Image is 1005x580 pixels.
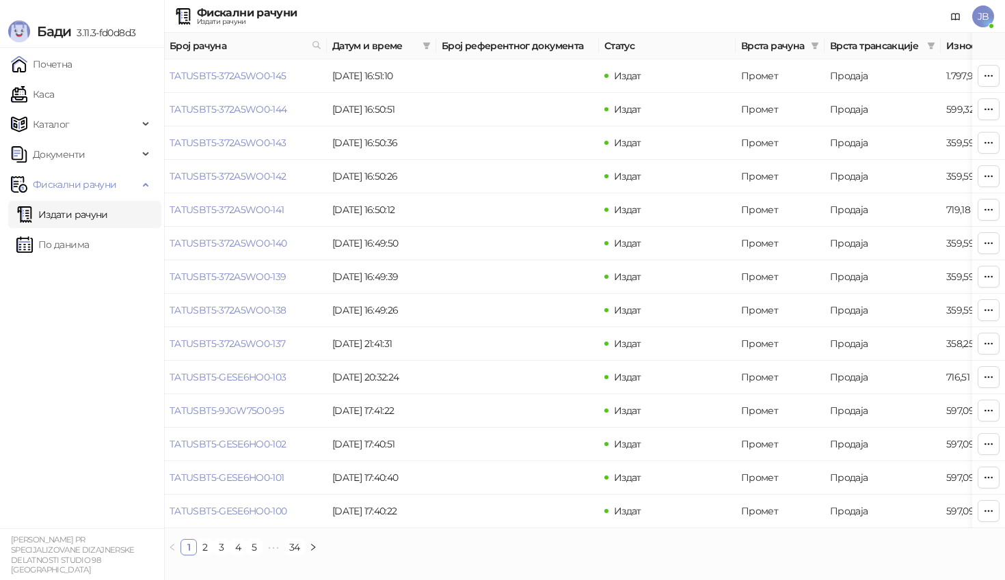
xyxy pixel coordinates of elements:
[327,193,436,227] td: [DATE] 16:50:12
[327,394,436,428] td: [DATE] 17:41:22
[825,461,941,495] td: Продаја
[327,260,436,294] td: [DATE] 16:49:39
[170,271,286,283] a: TATUSBT5-372A5WO0-139
[170,137,286,149] a: TATUSBT5-372A5WO0-143
[8,20,30,42] img: Logo
[213,539,230,555] li: 3
[327,59,436,93] td: [DATE] 16:51:10
[736,461,825,495] td: Промет
[825,294,941,327] td: Продаја
[736,361,825,394] td: Промет
[808,36,822,56] span: filter
[214,540,229,555] a: 3
[180,539,197,555] li: 1
[436,33,599,59] th: Број референтног документа
[614,70,641,82] span: Издат
[825,93,941,126] td: Продаја
[170,304,286,316] a: TATUSBT5-372A5WO0-138
[599,33,736,59] th: Статус
[945,5,967,27] a: Документација
[972,5,994,27] span: JB
[825,33,941,59] th: Врста трансакције
[16,201,108,228] a: Издати рачуни
[614,505,641,517] span: Издат
[170,103,287,115] a: TATUSBT5-372A5WO0-144
[736,294,825,327] td: Промет
[825,227,941,260] td: Продаја
[736,59,825,93] td: Промет
[164,461,327,495] td: TATUSBT5-GESE6HO0-101
[164,193,327,227] td: TATUSBT5-372A5WO0-141
[736,227,825,260] td: Промет
[197,8,297,18] div: Фискални рачуни
[164,428,327,461] td: TATUSBT5-GESE6HO0-102
[420,36,433,56] span: filter
[825,193,941,227] td: Продаја
[614,237,641,249] span: Издат
[197,18,297,25] div: Издати рачуни
[736,160,825,193] td: Промет
[327,160,436,193] td: [DATE] 16:50:26
[614,471,641,484] span: Издат
[170,237,287,249] a: TATUSBT5-372A5WO0-140
[285,540,304,555] a: 34
[247,540,262,555] a: 5
[614,204,641,216] span: Издат
[71,27,135,39] span: 3.11.3-fd0d8d3
[164,126,327,160] td: TATUSBT5-372A5WO0-143
[164,539,180,555] button: left
[825,327,941,361] td: Продаја
[327,294,436,327] td: [DATE] 16:49:26
[614,271,641,283] span: Издат
[327,461,436,495] td: [DATE] 17:40:40
[164,495,327,528] td: TATUSBT5-GESE6HO0-100
[170,337,286,350] a: TATUSBT5-372A5WO0-137
[263,539,284,555] li: Следећих 5 Страна
[305,539,321,555] li: Следећа страна
[736,193,825,227] td: Промет
[33,171,116,198] span: Фискални рачуни
[284,539,305,555] li: 34
[736,260,825,294] td: Промет
[825,428,941,461] td: Продаја
[736,93,825,126] td: Промет
[309,543,317,551] span: right
[614,103,641,115] span: Издат
[33,141,85,168] span: Документи
[327,428,436,461] td: [DATE] 17:40:51
[230,540,245,555] a: 4
[332,38,417,53] span: Датум и време
[170,204,284,216] a: TATUSBT5-372A5WO0-141
[825,495,941,528] td: Продаја
[825,59,941,93] td: Продаја
[614,371,641,383] span: Издат
[170,170,286,182] a: TATUSBT5-372A5WO0-142
[614,170,641,182] span: Издат
[181,540,196,555] a: 1
[327,93,436,126] td: [DATE] 16:50:51
[11,81,54,108] a: Каса
[170,38,306,53] span: Број рачуна
[736,327,825,361] td: Промет
[327,327,436,361] td: [DATE] 21:41:31
[736,394,825,428] td: Промет
[830,38,922,53] span: Врста трансакције
[170,371,286,383] a: TATUSBT5-GESE6HO0-103
[825,126,941,160] td: Продаја
[614,337,641,350] span: Издат
[614,304,641,316] span: Издат
[825,361,941,394] td: Продаја
[170,505,287,517] a: TATUSBT5-GESE6HO0-100
[164,33,327,59] th: Број рачуна
[164,394,327,428] td: TATUSBT5-9JGW75O0-95
[736,495,825,528] td: Промет
[305,539,321,555] button: right
[825,260,941,294] td: Продаја
[198,540,213,555] a: 2
[423,42,431,50] span: filter
[170,70,286,82] a: TATUSBT5-372A5WO0-145
[37,23,71,40] span: Бади
[164,327,327,361] td: TATUSBT5-372A5WO0-137
[33,111,70,138] span: Каталог
[168,543,176,551] span: left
